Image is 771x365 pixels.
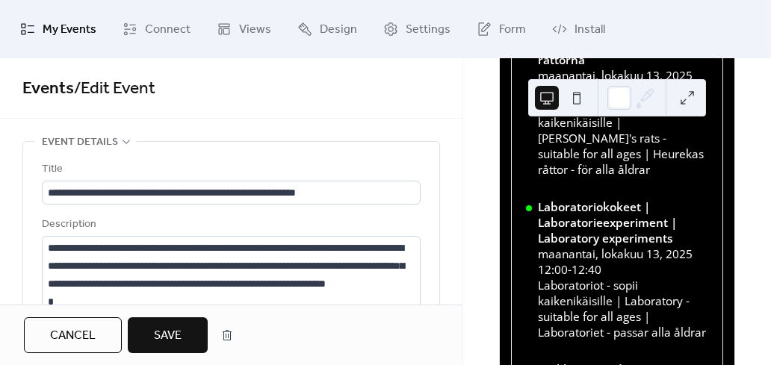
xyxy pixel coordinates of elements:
[538,99,708,178] div: Heurekan rotat – sopii kaikenikäisille | [PERSON_NAME]'s rats - suitable for all ages | Heurekas ...
[50,327,96,345] span: Cancel
[499,18,526,42] span: Form
[42,160,418,178] div: Title
[320,18,357,42] span: Design
[286,6,368,52] a: Design
[572,262,601,278] span: 12:40
[205,6,282,52] a: Views
[43,18,96,42] span: My Events
[568,262,572,278] span: -
[538,68,708,84] div: maanantai, lokakuu 13, 2025
[538,278,708,340] div: Laboratoriot - sopii kaikenikäisille | Laboratory - suitable for all ages | Laboratoriet - passar...
[406,18,450,42] span: Settings
[538,262,568,278] span: 12:00
[22,72,74,105] a: Events
[465,6,537,52] a: Form
[42,134,118,152] span: Event details
[145,18,191,42] span: Connect
[538,199,708,246] div: Laboratoriokokeet | Laboratorieexperiment | Laboratory experiments
[541,6,616,52] a: Install
[538,246,708,262] div: maanantai, lokakuu 13, 2025
[24,317,122,353] button: Cancel
[128,317,208,353] button: Save
[154,327,182,345] span: Save
[239,18,271,42] span: Views
[42,216,418,234] div: Description
[372,6,462,52] a: Settings
[111,6,202,52] a: Connect
[575,18,605,42] span: Install
[74,72,155,105] span: / Edit Event
[9,6,108,52] a: My Events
